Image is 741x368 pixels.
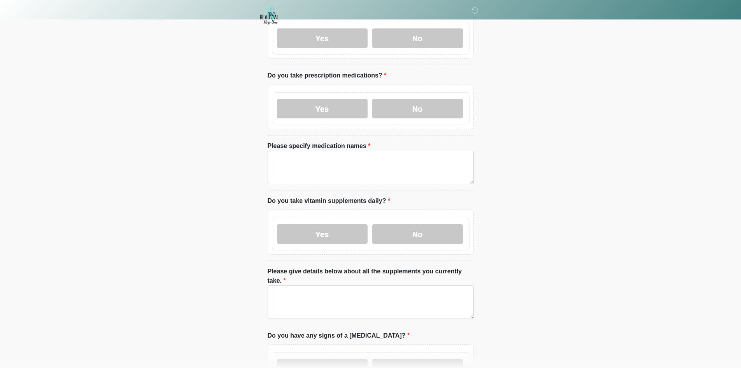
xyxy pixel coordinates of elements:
[372,224,463,244] label: No
[268,331,410,340] label: Do you have any signs of a [MEDICAL_DATA]?
[277,28,368,48] label: Yes
[372,28,463,48] label: No
[277,99,368,118] label: Yes
[268,71,387,80] label: Do you take prescription medications?
[372,99,463,118] label: No
[268,141,371,151] label: Please specify medication names
[268,267,474,285] label: Please give details below about all the supplements you currently take.
[260,6,279,25] img: Revival Drip Bar Logo
[277,224,368,244] label: Yes
[268,196,391,206] label: Do you take vitamin supplements daily?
